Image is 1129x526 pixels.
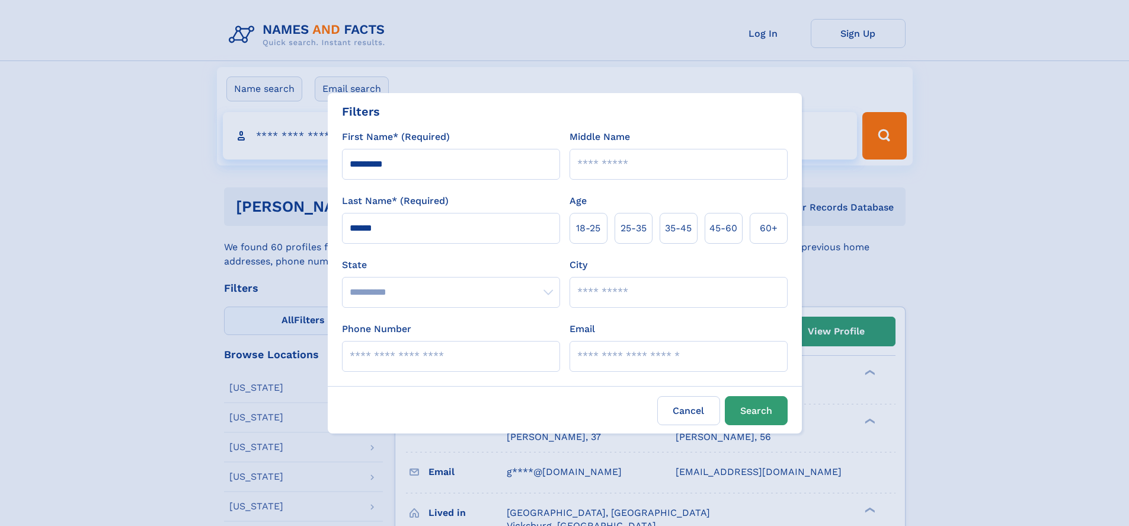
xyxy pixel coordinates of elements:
[570,130,630,144] label: Middle Name
[342,130,450,144] label: First Name* (Required)
[570,322,595,336] label: Email
[709,221,737,235] span: 45‑60
[657,396,720,425] label: Cancel
[342,103,380,120] div: Filters
[342,258,560,272] label: State
[760,221,778,235] span: 60+
[570,194,587,208] label: Age
[342,194,449,208] label: Last Name* (Required)
[576,221,600,235] span: 18‑25
[725,396,788,425] button: Search
[342,322,411,336] label: Phone Number
[665,221,692,235] span: 35‑45
[621,221,647,235] span: 25‑35
[570,258,587,272] label: City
